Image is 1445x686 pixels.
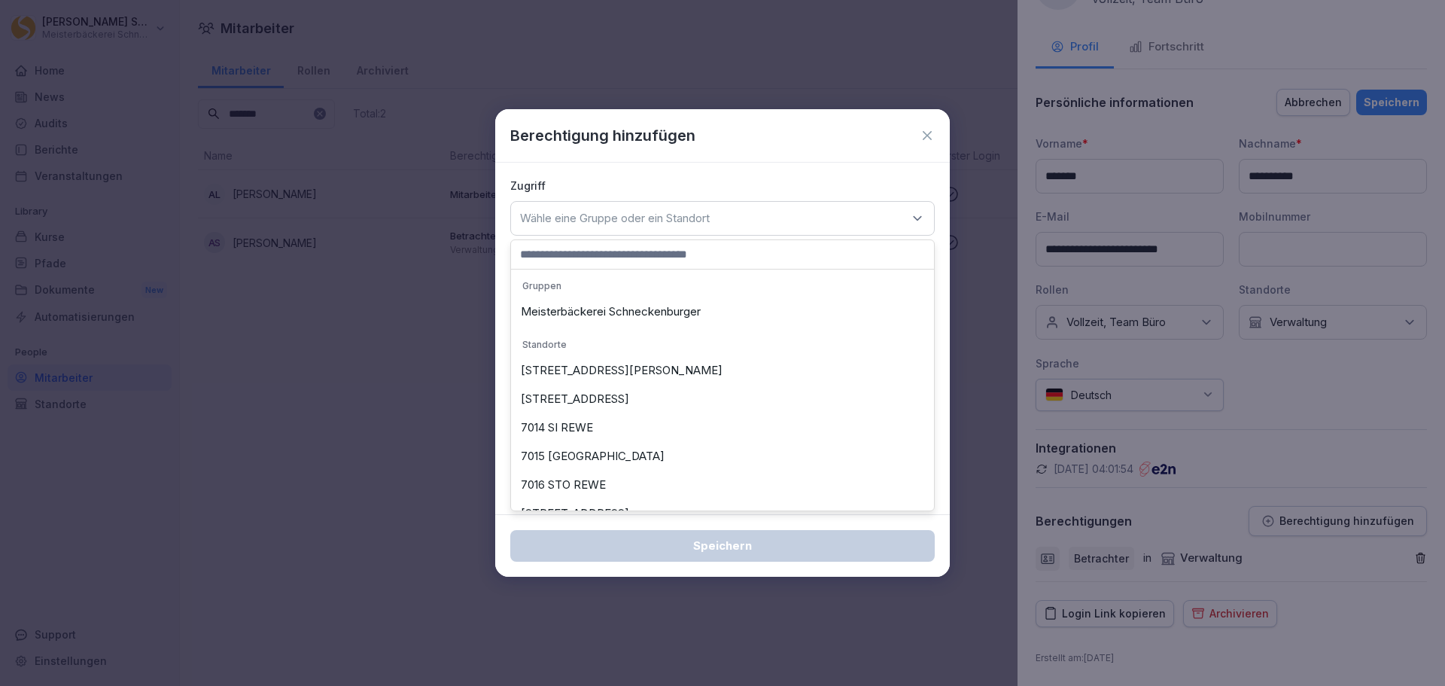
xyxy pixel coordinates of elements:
[515,385,930,413] div: [STREET_ADDRESS]
[510,124,695,147] p: Berechtigung hinzufügen
[510,178,935,194] p: Zugriff
[515,471,930,499] div: 7016 STO REWE
[515,499,930,528] div: [STREET_ADDRESS]
[515,356,930,385] div: [STREET_ADDRESS][PERSON_NAME]
[522,538,923,554] div: Speichern
[515,273,930,297] p: Gruppen
[515,297,930,326] div: Meisterbäckerei Schneckenburger
[510,530,935,562] button: Speichern
[515,332,930,356] p: Standorte
[515,442,930,471] div: 7015 [GEOGRAPHIC_DATA]
[520,211,710,226] p: Wähle eine Gruppe oder ein Standort
[515,413,930,442] div: 7014 SI REWE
